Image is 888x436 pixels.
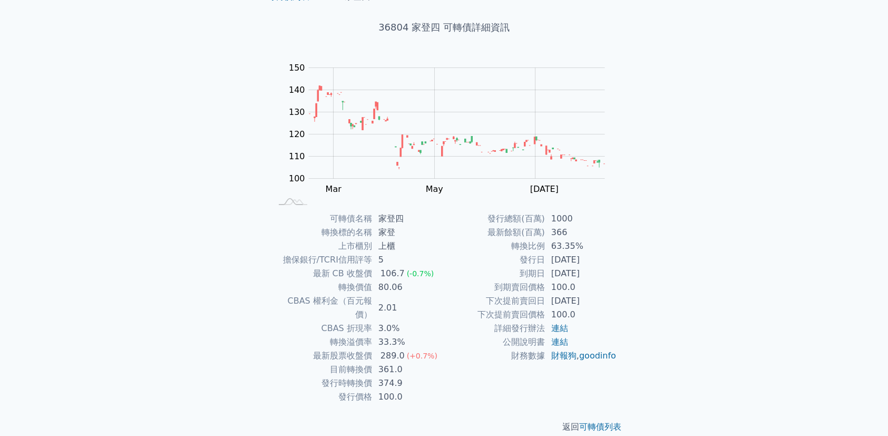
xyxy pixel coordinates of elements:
td: 轉換溢價率 [271,335,372,349]
tspan: 120 [289,129,305,139]
td: 366 [545,226,617,239]
td: 374.9 [372,376,444,390]
a: 財報狗 [551,351,577,361]
tspan: 130 [289,107,305,117]
g: Chart [283,63,620,194]
td: CBAS 權利金（百元報價） [271,294,372,322]
td: 上市櫃別 [271,239,372,253]
td: 3.0% [372,322,444,335]
td: 發行時轉換價 [271,376,372,390]
td: 最新 CB 收盤價 [271,267,372,280]
td: 5 [372,253,444,267]
td: 下次提前賣回日 [444,294,545,308]
span: (+0.7%) [407,352,437,360]
a: 連結 [551,337,568,347]
div: 106.7 [378,267,407,280]
td: 80.06 [372,280,444,294]
tspan: 110 [289,151,305,161]
td: 下次提前賣回價格 [444,308,545,322]
td: 轉換比例 [444,239,545,253]
td: 100.0 [545,280,617,294]
span: (-0.7%) [407,269,434,278]
td: 擔保銀行/TCRI信用評等 [271,253,372,267]
td: [DATE] [545,253,617,267]
tspan: Mar [326,184,342,194]
td: 最新股票收盤價 [271,349,372,363]
td: 目前轉換價 [271,363,372,376]
tspan: 150 [289,63,305,73]
td: 財務數據 [444,349,545,363]
a: 連結 [551,323,568,333]
td: 100.0 [372,390,444,404]
td: 上櫃 [372,239,444,253]
td: 家登四 [372,212,444,226]
div: 289.0 [378,349,407,363]
td: 1000 [545,212,617,226]
tspan: [DATE] [530,184,559,194]
div: 聊天小工具 [835,385,888,436]
td: 到期賣回價格 [444,280,545,294]
td: 發行價格 [271,390,372,404]
td: 361.0 [372,363,444,376]
td: 轉換價值 [271,280,372,294]
h1: 36804 家登四 可轉債詳細資訊 [259,20,630,35]
iframe: Chat Widget [835,385,888,436]
tspan: May [426,184,443,194]
td: 轉換標的名稱 [271,226,372,239]
tspan: 100 [289,173,305,183]
td: 公開說明書 [444,335,545,349]
td: 發行總額(百萬) [444,212,545,226]
a: 可轉債列表 [579,422,621,432]
td: [DATE] [545,294,617,308]
td: 可轉債名稱 [271,212,372,226]
td: 100.0 [545,308,617,322]
td: [DATE] [545,267,617,280]
td: 33.3% [372,335,444,349]
td: 詳細發行辦法 [444,322,545,335]
td: , [545,349,617,363]
td: 家登 [372,226,444,239]
td: 63.35% [545,239,617,253]
td: 到期日 [444,267,545,280]
td: CBAS 折現率 [271,322,372,335]
td: 2.01 [372,294,444,322]
p: 返回 [259,421,630,433]
a: goodinfo [579,351,616,361]
tspan: 140 [289,85,305,95]
td: 最新餘額(百萬) [444,226,545,239]
td: 發行日 [444,253,545,267]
